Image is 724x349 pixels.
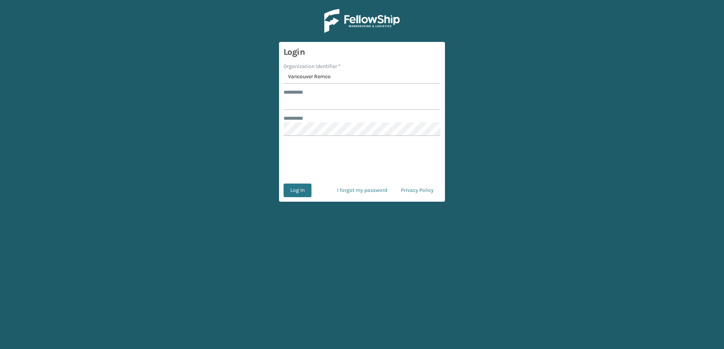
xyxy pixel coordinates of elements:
[284,184,311,197] button: Log In
[284,62,341,70] label: Organization Identifier
[284,46,440,58] h3: Login
[324,9,400,33] img: Logo
[330,184,394,197] a: I forgot my password
[305,145,419,174] iframe: reCAPTCHA
[394,184,440,197] a: Privacy Policy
